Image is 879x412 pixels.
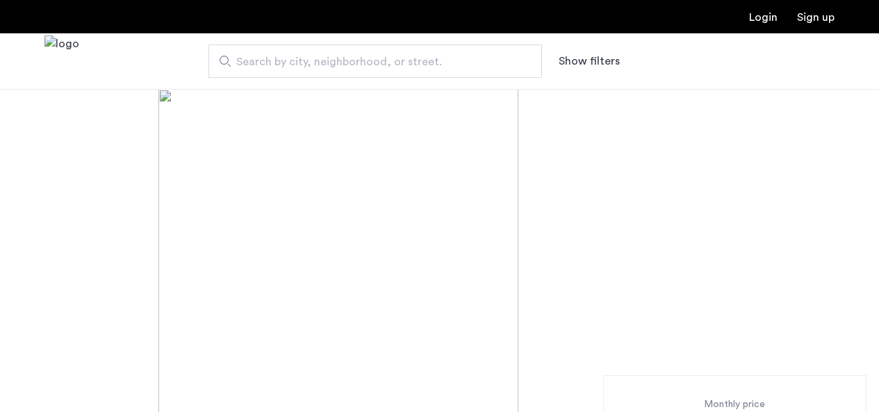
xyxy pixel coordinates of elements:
a: Login [749,12,778,23]
input: Apartment Search [208,44,542,78]
img: logo [44,35,79,88]
button: Show or hide filters [559,53,620,69]
span: Search by city, neighborhood, or street. [236,53,503,70]
a: Cazamio Logo [44,35,79,88]
div: Monthly price [625,397,844,411]
a: Registration [797,12,835,23]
